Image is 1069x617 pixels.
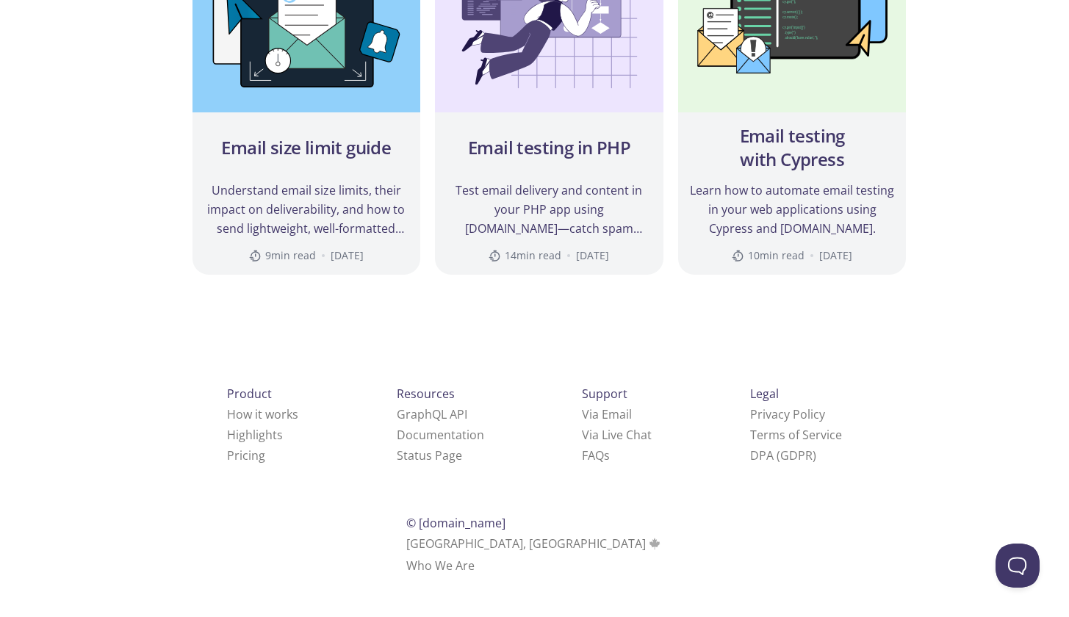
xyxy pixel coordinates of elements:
[406,558,475,574] a: Who We Are
[582,447,610,463] a: FAQ
[750,447,816,463] a: DPA (GDPR)
[582,386,627,402] span: Support
[582,427,652,443] a: Via Live Chat
[447,181,652,238] p: Test email delivery and content in your PHP app using [DOMAIN_NAME]—catch spam issues, extract li...
[397,447,462,463] a: Status Page
[227,427,283,443] a: Highlights
[221,136,391,159] h2: Email size limit guide
[576,248,609,263] time: [DATE]
[227,406,298,422] a: How it works
[690,181,895,238] p: Learn how to automate email testing in your web applications using Cypress and [DOMAIN_NAME].
[204,181,409,238] p: Understand email size limits, their impact on deliverability, and how to send lightweight, well-f...
[227,447,265,463] a: Pricing
[996,544,1040,588] iframe: Help Scout Beacon - Open
[750,386,779,402] span: Legal
[397,427,484,443] a: Documentation
[227,386,272,402] span: Product
[732,248,805,263] span: 10 min read
[750,427,842,443] a: Terms of Service
[406,515,505,531] span: © [DOMAIN_NAME]
[397,386,455,402] span: Resources
[468,136,630,159] h2: Email testing in PHP
[819,248,852,263] time: [DATE]
[331,248,364,263] time: [DATE]
[406,535,663,552] span: [GEOGRAPHIC_DATA], [GEOGRAPHIC_DATA]
[397,406,467,422] a: GraphQL API
[604,447,610,463] span: s
[750,406,825,422] a: Privacy Policy
[249,248,316,263] span: 9 min read
[489,248,561,263] span: 14 min read
[582,406,632,422] a: Via Email
[690,124,895,171] h2: Email testing with Cypress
